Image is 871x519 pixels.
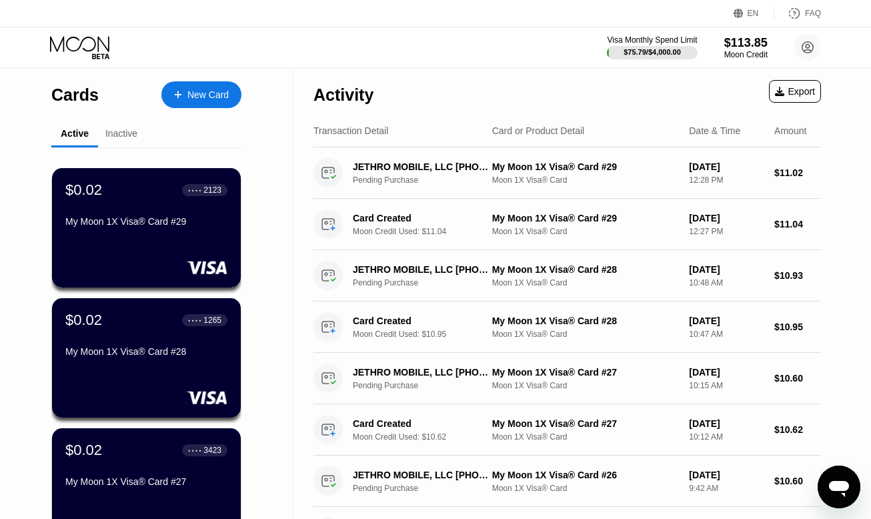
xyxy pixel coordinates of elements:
div: 10:47 AM [689,330,764,339]
div: $10.95 [774,322,821,332]
div: Moon Credit Used: $10.95 [353,330,504,339]
div: Moon 1X Visa® Card [492,278,679,288]
div: New Card [161,81,241,108]
div: [DATE] [689,161,764,172]
div: $0.02 [65,442,102,459]
div: Active [61,128,89,139]
div: $10.60 [774,476,821,486]
div: Cards [51,85,99,105]
div: Pending Purchase [353,175,504,185]
div: Moon Credit [724,50,768,59]
div: My Moon 1X Visa® Card #29 [492,161,679,172]
div: $10.60 [774,373,821,384]
div: Moon 1X Visa® Card [492,330,679,339]
div: [DATE] [689,264,764,275]
div: My Moon 1X Visa® Card #29 [65,216,227,227]
div: ● ● ● ● [188,188,201,192]
div: My Moon 1X Visa® Card #27 [492,367,679,378]
div: ● ● ● ● [188,318,201,322]
div: My Moon 1X Visa® Card #27 [65,476,227,487]
div: $0.02 [65,181,102,199]
div: 1265 [203,316,221,325]
div: Card CreatedMoon Credit Used: $10.95My Moon 1X Visa® Card #28Moon 1X Visa® Card[DATE]10:47 AM$10.95 [313,302,821,353]
div: 10:48 AM [689,278,764,288]
div: [DATE] [689,418,764,429]
div: 10:12 AM [689,432,764,442]
div: JETHRO MOBILE, LLC [PHONE_NUMBER] US [353,264,494,275]
div: JETHRO MOBILE, LLC [PHONE_NUMBER] US [353,367,494,378]
div: Activity [313,85,373,105]
div: Pending Purchase [353,381,504,390]
div: Inactive [105,128,137,139]
div: ● ● ● ● [188,448,201,452]
div: Transaction Detail [313,125,388,136]
div: $75.79 / $4,000.00 [624,48,681,56]
div: Moon 1X Visa® Card [492,484,679,493]
div: My Moon 1X Visa® Card #29 [492,213,679,223]
div: My Moon 1X Visa® Card #28 [65,346,227,357]
div: Card CreatedMoon Credit Used: $11.04My Moon 1X Visa® Card #29Moon 1X Visa® Card[DATE]12:27 PM$11.04 [313,199,821,250]
div: Moon 1X Visa® Card [492,227,679,236]
div: JETHRO MOBILE, LLC [PHONE_NUMBER] USPending PurchaseMy Moon 1X Visa® Card #29Moon 1X Visa® Card[D... [313,147,821,199]
div: 12:28 PM [689,175,764,185]
div: Export [769,80,821,103]
div: $0.02 [65,312,102,329]
div: Moon 1X Visa® Card [492,432,679,442]
div: [DATE] [689,316,764,326]
div: $0.02● ● ● ●1265My Moon 1X Visa® Card #28 [52,298,241,418]
div: Card or Product Detail [492,125,585,136]
div: $0.02● ● ● ●2123My Moon 1X Visa® Card #29 [52,168,241,288]
div: JETHRO MOBILE, LLC [PHONE_NUMBER] USPending PurchaseMy Moon 1X Visa® Card #27Moon 1X Visa® Card[D... [313,353,821,404]
div: 9:42 AM [689,484,764,493]
div: $10.93 [774,270,821,281]
div: Visa Monthly Spend Limit [607,35,697,45]
div: My Moon 1X Visa® Card #26 [492,470,679,480]
div: Moon 1X Visa® Card [492,381,679,390]
div: 12:27 PM [689,227,764,236]
div: [DATE] [689,470,764,480]
div: $10.62 [774,424,821,435]
iframe: Button to launch messaging window, conversation in progress [818,466,860,508]
div: Moon Credit Used: $10.62 [353,432,504,442]
div: $113.85 [724,36,768,50]
div: Export [775,86,815,97]
div: Visa Monthly Spend Limit$75.79/$4,000.00 [607,35,697,59]
div: Amount [774,125,806,136]
div: Card Created [353,418,494,429]
div: $11.04 [774,219,821,229]
div: My Moon 1X Visa® Card #27 [492,418,679,429]
div: JETHRO MOBILE, LLC [PHONE_NUMBER] US [353,161,494,172]
div: New Card [187,89,229,101]
div: JETHRO MOBILE, LLC [PHONE_NUMBER] USPending PurchaseMy Moon 1X Visa® Card #28Moon 1X Visa® Card[D... [313,250,821,302]
div: EN [734,7,774,20]
div: Moon Credit Used: $11.04 [353,227,504,236]
div: 2123 [203,185,221,195]
div: 3423 [203,446,221,455]
div: [DATE] [689,367,764,378]
div: My Moon 1X Visa® Card #28 [492,264,679,275]
div: JETHRO MOBILE, LLC [PHONE_NUMBER] US [353,470,494,480]
div: $11.02 [774,167,821,178]
div: EN [748,9,759,18]
div: FAQ [774,7,821,20]
div: Card Created [353,213,494,223]
div: $113.85Moon Credit [724,36,768,59]
div: FAQ [805,9,821,18]
div: Pending Purchase [353,484,504,493]
div: Moon 1X Visa® Card [492,175,679,185]
div: My Moon 1X Visa® Card #28 [492,316,679,326]
div: Card CreatedMoon Credit Used: $10.62My Moon 1X Visa® Card #27Moon 1X Visa® Card[DATE]10:12 AM$10.62 [313,404,821,456]
div: [DATE] [689,213,764,223]
div: Pending Purchase [353,278,504,288]
div: 10:15 AM [689,381,764,390]
div: Card Created [353,316,494,326]
div: JETHRO MOBILE, LLC [PHONE_NUMBER] USPending PurchaseMy Moon 1X Visa® Card #26Moon 1X Visa® Card[D... [313,456,821,507]
div: Date & Time [689,125,740,136]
